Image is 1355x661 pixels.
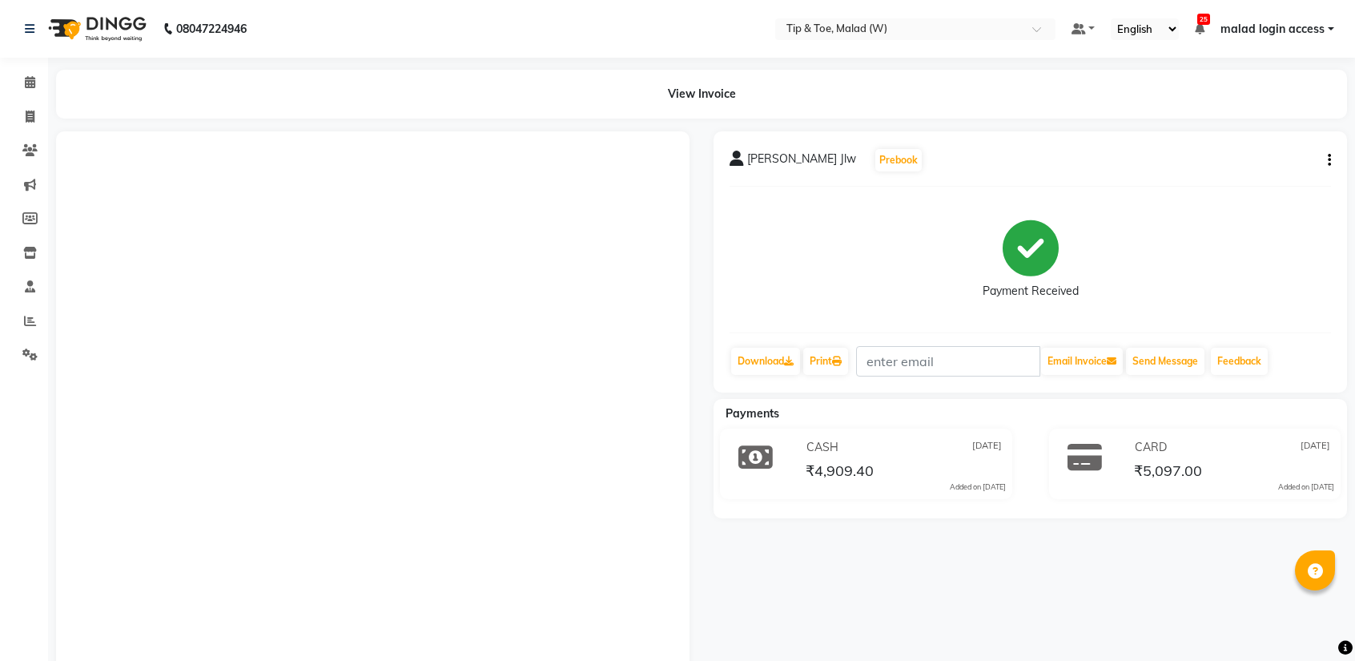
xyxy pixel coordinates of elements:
div: Added on [DATE] [950,482,1006,493]
div: Payment Received [983,283,1079,300]
span: [PERSON_NAME] Jlw [747,151,856,173]
a: Print [803,348,848,375]
b: 08047224946 [176,6,247,51]
img: logo [41,6,151,51]
a: Feedback [1211,348,1268,375]
span: Payments [726,406,779,421]
span: 25 [1197,14,1210,25]
span: [DATE] [1301,439,1330,456]
span: malad login access [1220,21,1325,38]
span: CASH [806,439,838,456]
a: 25 [1195,22,1204,36]
span: ₹4,909.40 [806,461,874,484]
div: Added on [DATE] [1278,482,1334,493]
button: Send Message [1126,348,1204,375]
span: CARD [1135,439,1167,456]
button: Prebook [875,149,922,171]
span: [DATE] [972,439,1002,456]
span: ₹5,097.00 [1134,461,1202,484]
div: View Invoice [56,70,1347,119]
a: Download [731,348,800,375]
button: Email Invoice [1041,348,1123,375]
input: enter email [856,346,1040,377]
